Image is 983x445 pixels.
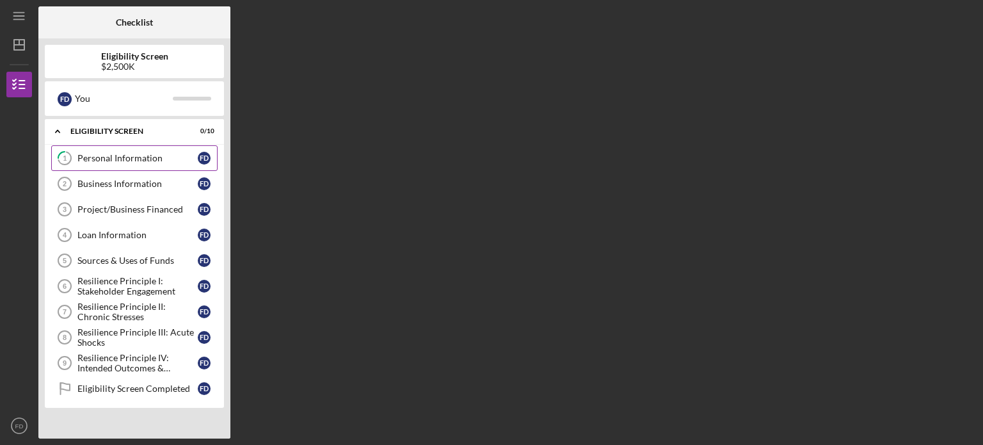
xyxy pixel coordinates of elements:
div: Resilience Principle IV: Intended Outcomes & Measures Defined [77,353,198,373]
div: F D [198,152,211,165]
div: F D [198,254,211,267]
tspan: 2 [63,180,67,188]
b: Eligibility Screen [101,51,168,61]
tspan: 6 [63,282,67,290]
tspan: 4 [63,231,67,239]
a: 9Resilience Principle IV: Intended Outcomes & Measures DefinedFD [51,350,218,376]
div: Resilience Principle III: Acute Shocks [77,327,198,348]
a: 3Project/Business FinancedFD [51,197,218,222]
div: Project/Business Financed [77,204,198,214]
button: FD [6,413,32,439]
div: You [75,88,173,109]
div: F D [198,382,211,395]
a: 1Personal InformationFD [51,145,218,171]
div: F D [58,92,72,106]
div: F D [198,203,211,216]
b: Checklist [116,17,153,28]
div: Personal Information [77,153,198,163]
div: Eligibility Screen [70,127,182,135]
div: 0 / 10 [191,127,214,135]
a: Eligibility Screen CompletedFD [51,376,218,401]
div: Resilience Principle II: Chronic Stresses [77,302,198,322]
a: 8Resilience Principle III: Acute ShocksFD [51,325,218,350]
a: 4Loan InformationFD [51,222,218,248]
div: Business Information [77,179,198,189]
text: FD [15,423,24,430]
div: F D [198,229,211,241]
div: Eligibility Screen Completed [77,384,198,394]
a: 6Resilience Principle I: Stakeholder EngagementFD [51,273,218,299]
div: F D [198,305,211,318]
tspan: 1 [63,154,67,163]
a: 7Resilience Principle II: Chronic StressesFD [51,299,218,325]
tspan: 5 [63,257,67,264]
tspan: 9 [63,359,67,367]
div: F D [198,357,211,369]
div: F D [198,331,211,344]
div: Loan Information [77,230,198,240]
div: $2,500K [101,61,168,72]
a: 5Sources & Uses of FundsFD [51,248,218,273]
div: F D [198,177,211,190]
tspan: 8 [63,334,67,341]
div: Sources & Uses of Funds [77,255,198,266]
div: F D [198,280,211,293]
a: 2Business InformationFD [51,171,218,197]
tspan: 7 [63,308,67,316]
div: Resilience Principle I: Stakeholder Engagement [77,276,198,296]
tspan: 3 [63,206,67,213]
